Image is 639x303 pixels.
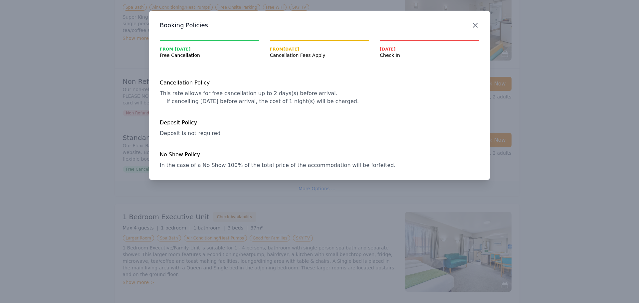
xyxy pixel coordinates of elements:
[380,52,479,59] span: Check In
[160,47,259,52] span: From [DATE]
[270,47,369,52] span: From [DATE]
[380,47,479,52] span: [DATE]
[160,130,220,136] span: Deposit is not required
[160,90,359,104] span: This rate allows for free cancellation up to 2 days(s) before arrival. If cancelling [DATE] befor...
[160,151,479,159] h4: No Show Policy
[160,79,479,87] h4: Cancellation Policy
[270,52,369,59] span: Cancellation Fees Apply
[160,40,479,59] nav: Progress mt-20
[160,52,259,59] span: Free Cancellation
[160,21,479,29] h3: Booking Policies
[160,162,395,168] span: In the case of a No Show 100% of the total price of the accommodation will be forfeited.
[160,119,479,127] h4: Deposit Policy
